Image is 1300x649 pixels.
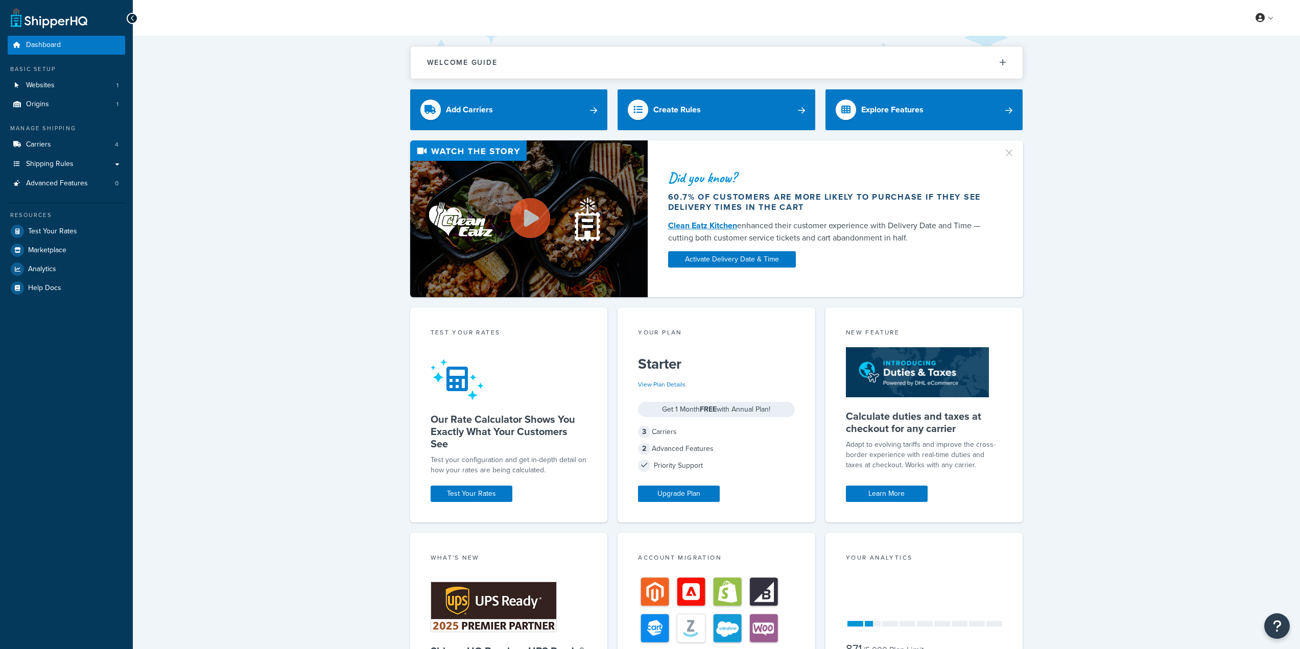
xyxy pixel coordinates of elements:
[8,279,125,297] a: Help Docs
[638,425,795,439] div: Carriers
[638,459,795,473] div: Priority Support
[431,328,587,340] div: Test your rates
[700,404,717,415] strong: FREE
[116,100,119,109] span: 1
[638,356,795,372] h5: Starter
[26,100,49,109] span: Origins
[8,174,125,193] li: Advanced Features
[825,89,1023,130] a: Explore Features
[8,135,125,154] a: Carriers4
[668,171,991,185] div: Did you know?
[638,380,686,389] a: View Plan Details
[431,455,587,475] div: Test your configuration and get in-depth detail on how your rates are being calculated.
[8,76,125,95] a: Websites1
[638,426,650,438] span: 3
[115,179,119,188] span: 0
[638,402,795,417] div: Get 1 Month with Annual Plan!
[846,328,1003,340] div: New Feature
[668,251,796,268] a: Activate Delivery Date & Time
[28,227,77,236] span: Test Your Rates
[668,192,991,212] div: 60.7% of customers are more likely to purchase if they see delivery times in the cart
[638,553,795,565] div: Account Migration
[638,443,650,455] span: 2
[431,553,587,565] div: What's New
[28,284,61,293] span: Help Docs
[638,442,795,456] div: Advanced Features
[8,260,125,278] a: Analytics
[26,41,61,50] span: Dashboard
[618,89,815,130] a: Create Rules
[28,246,66,255] span: Marketplace
[8,222,125,241] a: Test Your Rates
[1264,613,1290,639] button: Open Resource Center
[861,103,924,117] div: Explore Features
[8,76,125,95] li: Websites
[846,486,928,502] a: Learn More
[8,155,125,174] a: Shipping Rules
[26,140,51,149] span: Carriers
[8,36,125,55] a: Dashboard
[8,95,125,114] a: Origins1
[8,241,125,259] a: Marketplace
[431,413,587,450] h5: Our Rate Calculator Shows You Exactly What Your Customers See
[8,135,125,154] li: Carriers
[410,89,608,130] a: Add Carriers
[846,553,1003,565] div: Your Analytics
[668,220,991,244] div: enhanced their customer experience with Delivery Date and Time — cutting both customer service ti...
[427,59,498,66] h2: Welcome Guide
[26,81,55,90] span: Websites
[638,486,720,502] a: Upgrade Plan
[8,211,125,220] div: Resources
[638,328,795,340] div: Your Plan
[8,124,125,133] div: Manage Shipping
[431,486,512,502] a: Test Your Rates
[115,140,119,149] span: 4
[8,95,125,114] li: Origins
[846,410,1003,435] h5: Calculate duties and taxes at checkout for any carrier
[410,140,648,297] img: Video thumbnail
[411,46,1023,79] button: Welcome Guide
[28,265,56,274] span: Analytics
[116,81,119,90] span: 1
[846,440,1003,470] p: Adapt to evolving tariffs and improve the cross-border experience with real-time duties and taxes...
[8,65,125,74] div: Basic Setup
[653,103,701,117] div: Create Rules
[26,160,74,169] span: Shipping Rules
[446,103,493,117] div: Add Carriers
[668,220,737,231] a: Clean Eatz Kitchen
[8,174,125,193] a: Advanced Features0
[26,179,88,188] span: Advanced Features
